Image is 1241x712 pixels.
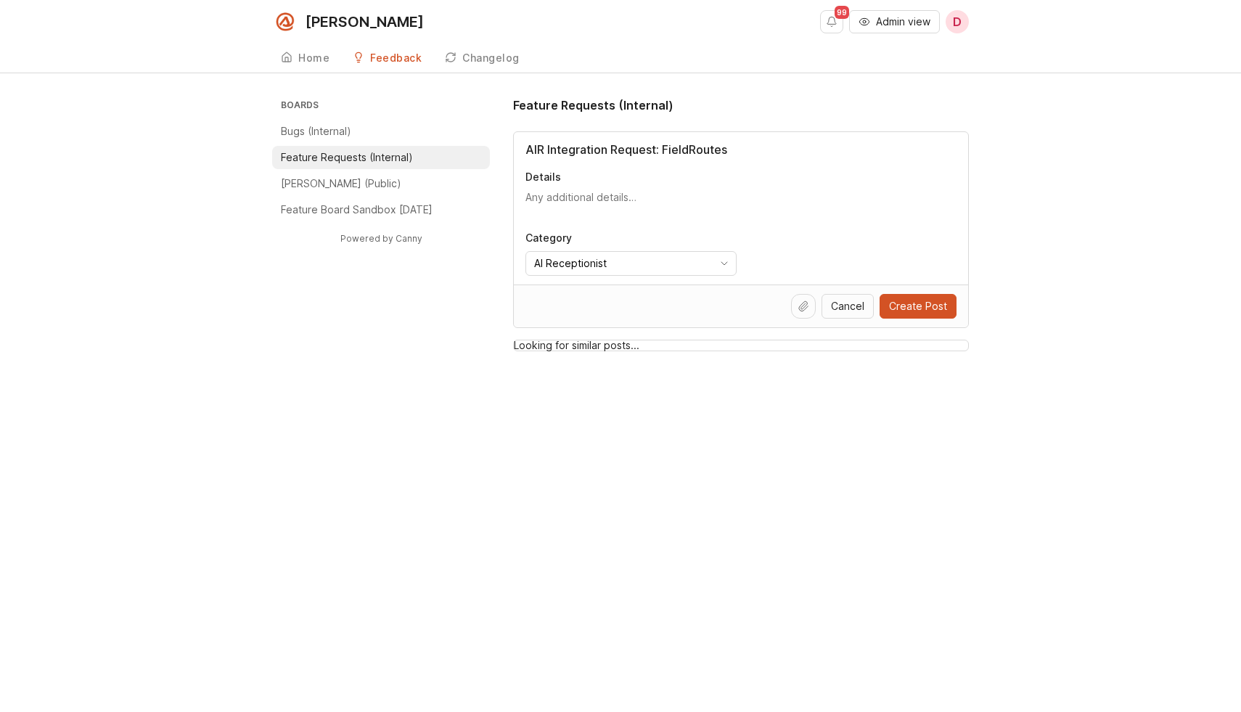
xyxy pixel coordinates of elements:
span: D [953,13,962,30]
img: Smith.ai logo [272,9,298,35]
div: Looking for similar posts... [514,340,968,351]
div: Feedback [370,53,422,63]
span: Cancel [831,299,864,314]
p: Bugs (Internal) [281,124,351,139]
p: Feature Board Sandbox [DATE] [281,202,433,217]
svg: toggle icon [713,258,736,269]
p: Feature Requests (Internal) [281,150,413,165]
div: toggle menu [525,251,737,276]
p: Category [525,231,737,245]
button: Cancel [822,294,874,319]
input: Title [525,141,957,158]
a: Powered by Canny [338,230,425,247]
p: Details [525,170,957,184]
button: Admin view [849,10,940,33]
a: [PERSON_NAME] (Public) [272,172,490,195]
p: [PERSON_NAME] (Public) [281,176,401,191]
button: D [946,10,969,33]
div: Changelog [462,53,520,63]
a: Changelog [436,44,528,73]
a: Feedback [344,44,430,73]
a: Home [272,44,338,73]
span: Create Post [889,299,947,314]
div: Home [298,53,329,63]
a: Feature Requests (Internal) [272,146,490,169]
h1: Feature Requests (Internal) [513,97,673,114]
span: 99 [835,6,849,19]
button: Create Post [880,294,957,319]
button: Notifications [820,10,843,33]
span: Admin view [876,15,930,29]
a: Feature Board Sandbox [DATE] [272,198,490,221]
h3: Boards [278,97,490,117]
a: Bugs (Internal) [272,120,490,143]
input: AI Receptionist [534,255,711,271]
div: [PERSON_NAME] [306,15,424,29]
textarea: Details [525,190,957,219]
